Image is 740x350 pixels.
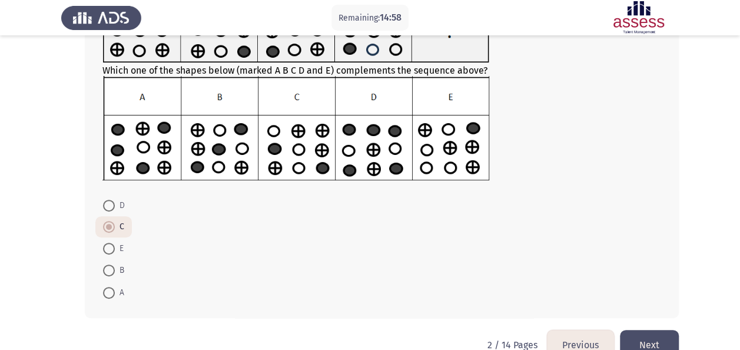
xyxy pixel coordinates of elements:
span: D [115,199,125,213]
span: 14:58 [380,12,401,23]
img: UkFYYV8xMDBfQi5wbmcxNjkxMzgzNTQ3MjI2.png [102,76,489,181]
span: A [115,286,124,300]
span: B [115,263,124,278]
span: E [115,242,124,256]
img: Assessment logo of ASSESS Focus 4 Module Assessment (EN/AR) (Advanced - IB) [599,1,679,34]
span: C [115,220,124,234]
img: Assess Talent Management logo [61,1,141,34]
p: Remaining: [339,11,401,25]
